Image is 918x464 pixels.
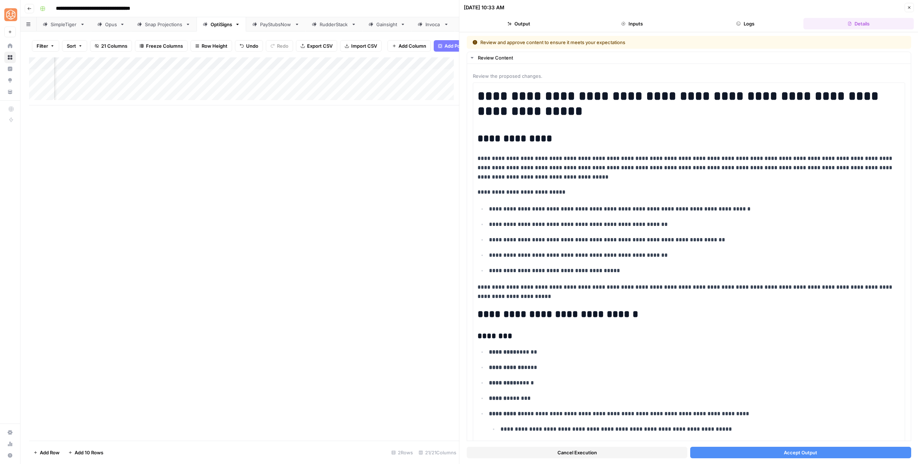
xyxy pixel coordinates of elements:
button: Review Content [467,52,911,63]
div: OptiSigns [211,21,232,28]
button: Output [464,18,574,29]
button: Inputs [577,18,687,29]
button: Logs [690,18,801,29]
span: Add 10 Rows [75,449,103,456]
a: Gainsight [362,17,411,32]
div: Gainsight [376,21,397,28]
div: 2 Rows [389,447,416,458]
span: 21 Columns [101,42,127,49]
button: Help + Support [4,450,16,461]
a: Your Data [4,86,16,98]
button: Add Row [29,447,64,458]
span: Accept Output [784,449,817,456]
button: 21 Columns [90,40,132,52]
button: Freeze Columns [135,40,188,52]
a: Browse [4,52,16,63]
button: Accept Output [690,447,911,458]
button: Import CSV [340,40,382,52]
a: SimpleTiger [37,17,91,32]
div: Snap Projections [145,21,183,28]
a: Settings [4,427,16,438]
a: OptiSigns [197,17,246,32]
span: Cancel Execution [557,449,597,456]
button: Cancel Execution [467,447,687,458]
div: Opus [105,21,117,28]
span: Undo [246,42,258,49]
div: RudderStack [320,21,348,28]
button: Workspace: SimpleTiger [4,6,16,24]
button: Export CSV [296,40,337,52]
span: Redo [277,42,288,49]
div: 21/21 Columns [416,447,459,458]
button: Details [803,18,914,29]
button: Redo [266,40,293,52]
span: Add Column [399,42,426,49]
div: PayStubsNow [260,21,292,28]
button: Add Power Agent [434,40,488,52]
a: Opus [91,17,131,32]
span: Sort [67,42,76,49]
div: [DATE] 10:33 AM [464,4,504,11]
a: VolunteerMatters [455,17,522,32]
span: Freeze Columns [146,42,183,49]
button: Row Height [190,40,232,52]
span: Filter [37,42,48,49]
a: Opportunities [4,75,16,86]
button: Add 10 Rows [64,447,108,458]
img: SimpleTiger Logo [4,8,17,21]
span: Row Height [202,42,227,49]
a: Insights [4,63,16,75]
div: Review and approve content to ensure it meets your expectations [472,39,765,46]
a: Usage [4,438,16,450]
a: Home [4,40,16,52]
span: Export CSV [307,42,333,49]
button: Add Column [387,40,431,52]
button: Undo [235,40,263,52]
a: RudderStack [306,17,362,32]
div: Review Content [478,54,907,61]
a: Snap Projections [131,17,197,32]
span: Import CSV [351,42,377,49]
a: PayStubsNow [246,17,306,32]
a: Invoca [411,17,455,32]
button: Filter [32,40,59,52]
button: Sort [62,40,87,52]
span: Add Row [40,449,60,456]
div: SimpleTiger [51,21,77,28]
span: Add Power Agent [444,42,484,49]
div: Invoca [425,21,441,28]
span: Review the proposed changes. [473,72,905,80]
